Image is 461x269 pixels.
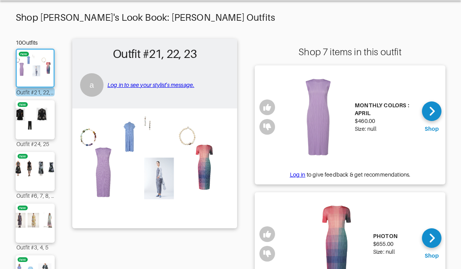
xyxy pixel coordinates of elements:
div: Shop [425,125,439,133]
img: Outfit Outfit #21, 22, 23 [14,54,55,83]
a: Log in [290,172,306,178]
div: new [19,103,26,107]
div: Outfit #21, 22, 23 [16,88,55,97]
div: MONTHLY COLORS : APRIL [355,102,416,117]
img: Outfit Outfit #6, 7, 8, 9 [13,156,57,188]
img: Outfit Outfit #24, 25 [13,105,57,136]
div: Size: null [373,248,398,256]
div: new [19,154,26,159]
div: Shop [PERSON_NAME]'s Look Book: [PERSON_NAME] Outfits [16,13,445,23]
div: Outfit #3, 4, 5 [16,243,55,252]
div: Size: null [355,125,416,133]
a: Log in to see your stylist's message. [107,82,194,88]
div: Shop 7 items in this outfit [255,47,445,58]
a: Shop [422,102,441,133]
div: a [80,74,104,97]
div: Shop [425,252,439,260]
img: MONTHLY COLORS : APRIL [286,72,351,163]
div: $655.00 [373,240,398,248]
div: $460.00 [355,117,416,125]
div: Outfit #24, 25 [16,140,55,148]
div: new [19,206,26,211]
a: Shop [422,229,441,260]
div: new [20,52,27,57]
div: PHOTON [373,233,398,240]
div: to give feedback & get recommendations. [255,171,445,179]
div: new [19,258,26,262]
h2: Outfit #21, 22, 23 [76,43,233,66]
div: 10 Outfits [16,39,55,47]
img: Outfit Outfit #3, 4, 5 [13,208,57,239]
div: Outfit #6, 7, 8, 9 [16,191,55,200]
img: Outfit Outfit #21, 22, 23 [76,113,233,224]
